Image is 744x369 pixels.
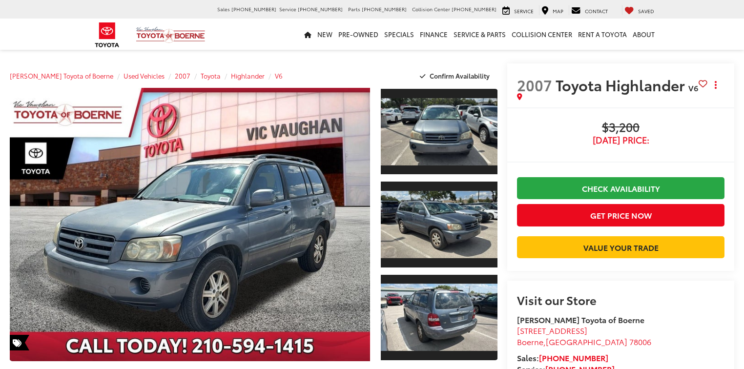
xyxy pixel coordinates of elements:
[10,88,370,361] a: Expand Photo 0
[556,74,688,95] span: Toyota Highlander
[314,19,335,50] a: New
[452,5,496,13] span: [PHONE_NUMBER]
[500,5,536,15] a: Service
[546,336,627,347] span: [GEOGRAPHIC_DATA]
[509,19,575,50] a: Collision Center
[279,5,296,13] span: Service
[10,71,113,80] a: [PERSON_NAME] Toyota of Boerne
[217,5,230,13] span: Sales
[6,87,374,362] img: 2007 Toyota Highlander V6
[514,7,534,15] span: Service
[638,7,654,15] span: Saved
[517,325,651,347] a: [STREET_ADDRESS] Boerne,[GEOGRAPHIC_DATA] 78006
[569,5,610,15] a: Contact
[517,336,543,347] span: Boerne
[379,284,498,351] img: 2007 Toyota Highlander V6
[517,74,552,95] span: 2007
[622,5,657,15] a: My Saved Vehicles
[553,7,563,15] span: Map
[89,19,125,51] img: Toyota
[430,71,490,80] span: Confirm Availability
[175,71,190,80] a: 2007
[124,71,165,80] a: Used Vehicles
[517,177,724,199] a: Check Availability
[381,274,497,361] a: Expand Photo 3
[379,98,498,165] img: 2007 Toyota Highlander V6
[517,121,724,135] span: $3,200
[585,7,608,15] span: Contact
[231,5,276,13] span: [PHONE_NUMBER]
[575,19,630,50] a: Rent a Toyota
[451,19,509,50] a: Service & Parts: Opens in a new tab
[298,5,343,13] span: [PHONE_NUMBER]
[412,5,450,13] span: Collision Center
[362,5,407,13] span: [PHONE_NUMBER]
[517,325,587,336] span: [STREET_ADDRESS]
[301,19,314,50] a: Home
[517,236,724,258] a: Value Your Trade
[517,204,724,226] button: Get Price Now
[417,19,451,50] a: Finance
[517,314,644,325] strong: [PERSON_NAME] Toyota of Boerne
[630,19,658,50] a: About
[517,135,724,145] span: [DATE] Price:
[707,76,724,93] button: Actions
[381,19,417,50] a: Specials
[348,5,360,13] span: Parts
[715,81,717,89] span: dropdown dots
[517,336,651,347] span: ,
[231,71,265,80] a: Highlander
[136,26,206,43] img: Vic Vaughan Toyota of Boerne
[629,336,651,347] span: 78006
[379,191,498,258] img: 2007 Toyota Highlander V6
[381,181,497,268] a: Expand Photo 2
[517,352,608,363] strong: Sales:
[414,67,498,84] button: Confirm Availability
[10,335,29,350] span: Special
[201,71,221,80] a: Toyota
[517,293,724,306] h2: Visit our Store
[275,71,283,80] a: V6
[688,82,698,93] span: V6
[539,352,608,363] a: [PHONE_NUMBER]
[539,5,566,15] a: Map
[381,88,497,175] a: Expand Photo 1
[335,19,381,50] a: Pre-Owned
